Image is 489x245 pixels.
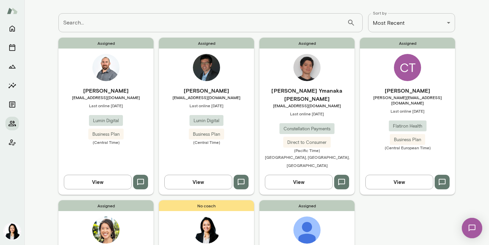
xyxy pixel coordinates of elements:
[58,95,153,100] span: [EMAIL_ADDRESS][DOMAIN_NAME]
[265,175,333,189] button: View
[293,216,321,244] img: Luke Bjerring
[365,175,433,189] button: View
[159,38,254,49] span: Assigned
[360,87,455,95] h6: [PERSON_NAME]
[159,87,254,95] h6: [PERSON_NAME]
[394,54,421,81] div: CT
[259,111,355,116] span: Last online [DATE]
[164,175,232,189] button: View
[360,108,455,114] span: Last online [DATE]
[259,38,355,49] span: Assigned
[159,139,254,145] span: (Central Time)
[259,148,355,153] span: (Pacific Time)
[58,87,153,95] h6: [PERSON_NAME]
[58,38,153,49] span: Assigned
[5,136,19,149] button: Client app
[159,200,254,211] span: No coach
[193,54,220,81] img: Brian Clerc
[92,54,120,81] img: Jerry Crow
[89,117,123,124] span: Lumin Digital
[5,79,19,92] button: Insights
[360,38,455,49] span: Assigned
[360,95,455,106] span: [PERSON_NAME][EMAIL_ADDRESS][DOMAIN_NAME]
[5,22,19,35] button: Home
[5,41,19,54] button: Sessions
[283,139,331,146] span: Direct to Consumer
[189,117,223,124] span: Lumin Digital
[265,155,349,168] span: [GEOGRAPHIC_DATA], [GEOGRAPHIC_DATA], [GEOGRAPHIC_DATA]
[279,126,334,132] span: Constellation Payments
[5,117,19,130] button: Members
[58,103,153,108] span: Last online [DATE]
[389,123,427,130] span: Flatiron Health
[5,60,19,73] button: Growth Plan
[390,136,425,143] span: Business Plan
[259,103,355,108] span: [EMAIL_ADDRESS][DOMAIN_NAME]
[92,216,120,244] img: Amanda Lin
[373,10,387,16] label: Sort by
[159,95,254,100] span: [EMAIL_ADDRESS][DOMAIN_NAME]
[58,200,153,211] span: Assigned
[293,54,321,81] img: Mateus Ymanaka Barretto
[368,13,455,32] div: Most Recent
[4,223,20,240] img: Monica Aggarwal
[58,139,153,145] span: (Central Time)
[193,216,220,244] img: Monica Aggarwal
[64,175,132,189] button: View
[259,200,355,211] span: Assigned
[259,87,355,103] h6: [PERSON_NAME] Ymanaka [PERSON_NAME]
[5,98,19,111] button: Documents
[7,4,18,17] img: Mento
[159,103,254,108] span: Last online [DATE]
[189,131,224,138] span: Business Plan
[88,131,124,138] span: Business Plan
[360,145,455,150] span: (Central European Time)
